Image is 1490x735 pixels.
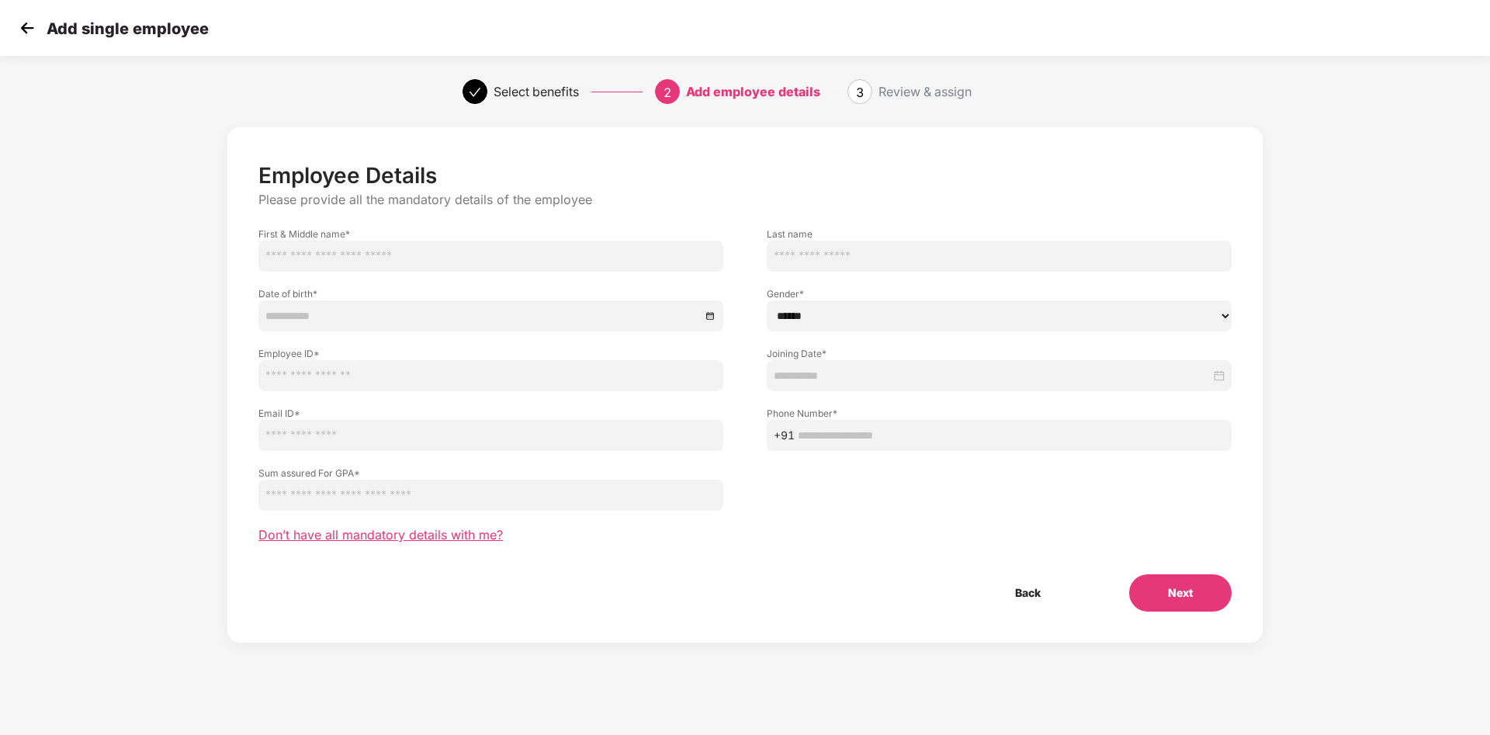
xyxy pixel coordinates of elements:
p: Employee Details [258,162,1231,189]
p: Please provide all the mandatory details of the employee [258,192,1231,208]
img: svg+xml;base64,PHN2ZyB4bWxucz0iaHR0cDovL3d3dy53My5vcmcvMjAwMC9zdmciIHdpZHRoPSIzMCIgaGVpZ2h0PSIzMC... [16,16,39,40]
label: Gender [767,287,1232,300]
label: First & Middle name [258,227,723,241]
span: Don’t have all mandatory details with me? [258,527,503,543]
span: 3 [856,85,864,100]
label: Employee ID [258,347,723,360]
span: +91 [774,427,795,444]
label: Date of birth [258,287,723,300]
button: Back [976,574,1079,612]
span: check [469,86,481,99]
label: Sum assured For GPA [258,466,723,480]
div: Select benefits [494,79,579,104]
span: 2 [664,85,671,100]
button: Next [1129,574,1232,612]
p: Add single employee [47,19,209,38]
label: Email ID [258,407,723,420]
div: Review & assign [878,79,972,104]
div: Add employee details [686,79,820,104]
label: Phone Number [767,407,1232,420]
label: Last name [767,227,1232,241]
label: Joining Date [767,347,1232,360]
